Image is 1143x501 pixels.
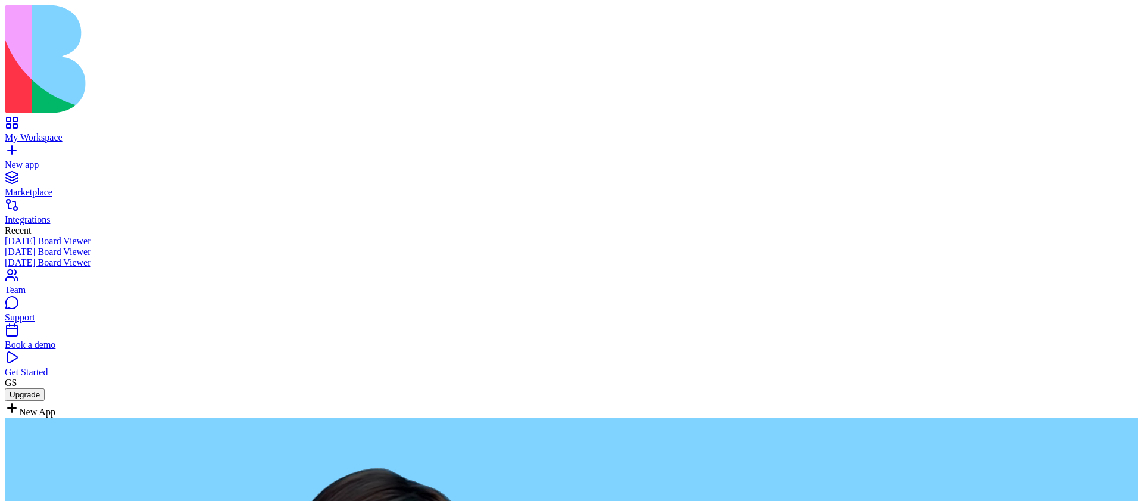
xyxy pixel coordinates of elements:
div: Integrations [5,214,1138,225]
div: Team [5,285,1138,295]
a: My Workspace [5,122,1138,143]
div: Marketplace [5,187,1138,198]
a: New app [5,149,1138,170]
a: Integrations [5,204,1138,225]
span: GS [5,378,17,388]
a: [DATE] Board Viewer [5,236,1138,247]
span: New App [19,407,55,417]
div: Book a demo [5,340,1138,350]
a: [DATE] Board Viewer [5,257,1138,268]
span: Recent [5,225,31,235]
a: Support [5,301,1138,323]
div: New app [5,160,1138,170]
a: Upgrade [5,389,45,399]
a: [DATE] Board Viewer [5,247,1138,257]
a: Get Started [5,356,1138,378]
div: My Workspace [5,132,1138,143]
div: Support [5,312,1138,323]
a: Team [5,274,1138,295]
a: Marketplace [5,176,1138,198]
div: Get Started [5,367,1138,378]
img: logo [5,5,483,113]
button: Upgrade [5,388,45,401]
a: Book a demo [5,329,1138,350]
